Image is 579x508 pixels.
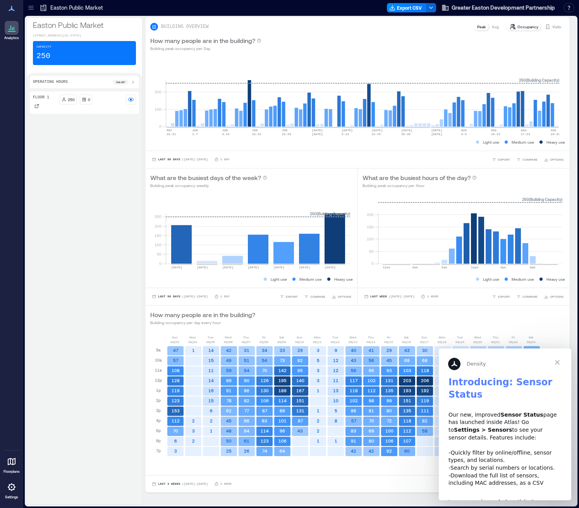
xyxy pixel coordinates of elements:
text: 73 [280,358,285,363]
p: Sat [404,335,409,340]
p: Wed [474,335,481,340]
text: 15 [208,398,214,403]
p: Thu [368,335,374,340]
p: Easton Public Market [50,4,103,12]
text: AUG [491,129,497,132]
span: EXPORT [286,294,298,299]
text: 153 [172,408,180,413]
text: 2 [192,418,195,423]
text: AUG [551,129,557,132]
text: 14 [208,378,214,383]
button: Last 90 Days |[DATE]-[DATE] [150,293,210,300]
text: 192 [421,388,429,393]
text: 57 [173,358,179,363]
p: 2p [156,397,161,403]
p: 08/23 [527,340,536,344]
text: 82 [297,358,303,363]
p: Mon [439,335,445,340]
p: Settings [5,495,18,499]
tspan: 150 [367,225,374,229]
p: Sat [529,335,533,340]
span: COMPARE [310,294,325,299]
p: Light use [483,139,499,145]
span: OPTIONS [338,294,351,299]
p: 08/17 [420,340,429,344]
text: 8 [335,418,337,423]
tspan: 100 [367,237,374,241]
text: 99 [387,398,392,403]
text: 5 [317,358,320,363]
text: 43 [351,358,356,363]
text: [DATE] [171,266,182,269]
button: Last 90 Days |[DATE]-[DATE] [150,156,210,163]
text: 6-12 [342,132,349,136]
text: 49 [226,358,232,363]
text: JUN [222,129,228,132]
text: 98 [369,398,374,403]
text: 40 [351,348,356,353]
tspan: 200 [155,224,162,228]
p: Tue [208,335,213,340]
p: How many people are in the building? [150,310,255,319]
tspan: 50 [369,249,374,254]
p: How many people are in the building? [150,36,255,45]
p: 08/05 [206,340,215,344]
text: 8-14 [222,132,229,136]
text: 30 [511,348,517,353]
p: 08/22 [509,340,518,344]
p: Light use [271,276,287,282]
text: 20-26 [401,132,411,136]
text: 82 [422,418,428,423]
text: 4pm [500,266,506,269]
p: Sat [279,335,284,340]
p: 08/10 [295,340,304,344]
text: 5 [335,408,337,413]
text: [DATE] [371,129,383,132]
text: [DATE] [325,266,336,269]
text: 3 [317,378,320,383]
p: Peak [477,24,486,30]
p: Heavy use [546,139,565,145]
tspan: 0 [159,261,162,266]
text: 1-7 [192,132,198,136]
text: 31 [244,348,249,353]
span: OPTIONS [550,294,564,299]
text: 70 [262,368,267,373]
p: 250 [68,96,75,103]
p: Tue [457,335,463,340]
p: Medium use [512,139,534,145]
text: 89 [226,378,232,383]
text: 11 [333,378,338,383]
text: [DATE] [312,129,323,132]
text: 16 [208,388,214,393]
p: 0 [88,96,90,103]
text: 193 [403,388,411,393]
text: 118 [403,418,411,423]
tspan: 100 [155,242,162,247]
p: 10a [155,357,162,363]
text: 12am [383,266,390,269]
text: 135 [403,408,411,413]
text: 118 [421,368,429,373]
text: 29 [297,348,303,353]
p: Building peak occupancy weekly [150,182,267,189]
p: Building peak occupancy per Hour [363,182,477,189]
text: 11 [208,368,214,373]
text: 54 [244,368,249,373]
p: Building peak occupancy per Day [150,45,261,51]
text: 128 [172,378,180,383]
text: 45 [387,358,392,363]
p: 08/08 [259,340,268,344]
button: COMPARE [515,293,539,300]
p: Wed [349,335,356,340]
button: EXPORT [278,293,299,300]
p: 1 Day [220,294,230,299]
p: 12p [155,377,162,383]
text: 2 [442,348,444,353]
text: 23 [476,348,481,353]
p: Capacity [36,45,51,49]
text: 59 [226,368,232,373]
text: 14 [208,348,214,353]
text: 62 [226,408,232,413]
text: [DATE] [299,266,310,269]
